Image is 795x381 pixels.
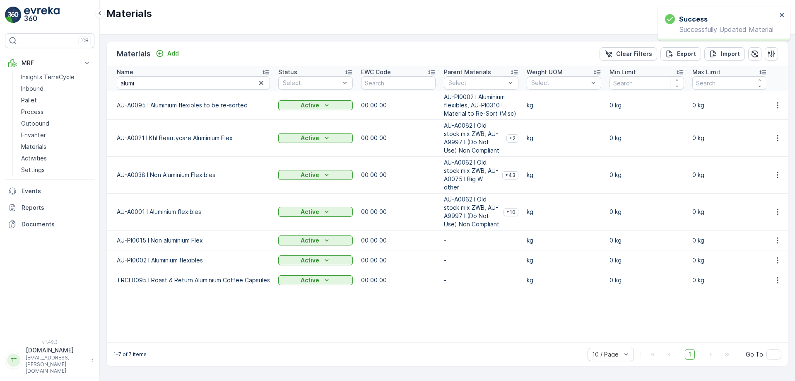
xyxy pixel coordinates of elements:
[18,95,94,106] a: Pallet
[278,207,353,217] button: Active
[523,194,605,231] td: kg
[22,204,91,212] p: Reports
[523,120,605,157] td: kg
[21,119,49,128] p: Outbound
[357,194,440,231] td: 00 00 00
[21,108,43,116] p: Process
[444,195,500,228] p: AU-A0062 I Old stock mix ZWB, AU-A9997 I (Do Not Use) Non Compliant
[107,270,274,290] td: TRCL0095 I Roast & Return Aluminium Coffee Capsules
[107,231,274,250] td: AU-PI0015 I Non aluminium Flex
[609,236,684,245] p: 0 kg
[679,14,708,24] h3: Success
[21,73,75,81] p: Insights TerraCycle
[167,49,179,58] p: Add
[301,171,319,179] p: Active
[444,68,491,76] p: Parent Materials
[704,47,745,61] button: Import
[18,141,94,153] a: Materials
[21,154,47,163] p: Activities
[278,235,353,245] button: Active
[692,236,767,245] p: 0 kg
[609,134,684,142] p: 0 kg
[357,231,440,250] td: 00 00 00
[721,50,740,58] p: Import
[609,208,684,216] p: 0 kg
[523,157,605,194] td: kg
[18,153,94,164] a: Activities
[80,37,89,44] p: ⌘B
[609,171,684,179] p: 0 kg
[616,50,652,58] p: Clear Filters
[278,68,297,76] p: Status
[301,134,319,142] p: Active
[301,256,319,265] p: Active
[21,96,37,104] p: Pallet
[609,256,684,265] p: 0 kg
[21,143,46,151] p: Materials
[692,256,767,265] p: 0 kg
[527,68,563,76] p: Weight UOM
[692,76,767,90] input: Search
[107,91,274,120] td: AU-A0095 I Aluminium flexibles to be re-sorted
[444,93,518,118] p: AU-PI0002 I Aluminium flexibles, AU-PI0310 I Material to Re-Sort (Misc)
[523,270,605,290] td: kg
[523,250,605,270] td: kg
[609,76,684,90] input: Search
[448,79,506,87] p: Select
[18,118,94,129] a: Outbound
[5,340,94,345] span: v 1.49.3
[107,194,274,231] td: AU-A0001 I Aluminium flexibles
[692,276,767,284] p: 0 kg
[24,7,60,23] img: logo_light-DOdMpM7g.png
[509,135,516,142] span: +2
[18,129,94,141] a: Envanter
[665,26,777,33] p: Successfully Updated Material
[746,350,763,359] span: Go To
[113,351,147,358] p: 1-7 of 7 items
[506,209,516,216] span: +10
[531,79,588,87] p: Select
[301,208,319,216] p: Active
[7,354,20,367] div: TT
[444,121,503,155] p: AU-A0062 I Old stock mix ZWB, AU-A9997 I (Do Not Use) Non Compliant
[18,106,94,118] a: Process
[106,7,152,20] p: Materials
[609,68,636,76] p: Min Limit
[107,120,274,157] td: AU-A0021 I Khl Beautycare Aluminium Flex
[301,236,319,245] p: Active
[609,101,684,109] p: 0 kg
[505,172,516,179] span: +43
[21,166,45,174] p: Settings
[278,133,353,143] button: Active
[444,158,499,192] p: AU-A0062 I Old stock mix ZWB, AU-A0075 I Big W other
[5,199,94,216] a: Reports
[18,71,94,83] a: Insights TerraCycle
[357,120,440,157] td: 00 00 00
[22,220,91,228] p: Documents
[444,256,518,265] p: -
[523,231,605,250] td: kg
[278,255,353,265] button: Active
[5,7,22,23] img: logo
[444,276,518,284] p: -
[107,157,274,194] td: AU-A0038 I Non Aluminium Flexibles
[278,170,353,180] button: Active
[18,83,94,95] a: Inbound
[361,76,436,90] input: Search
[677,50,696,58] p: Export
[357,157,440,194] td: 00 00 00
[600,47,657,61] button: Clear Filters
[692,171,767,179] p: 0 kg
[357,91,440,120] td: 00 00 00
[692,134,767,142] p: 0 kg
[692,101,767,109] p: 0 kg
[5,346,94,374] button: TT[DOMAIN_NAME][EMAIL_ADDRESS][PERSON_NAME][DOMAIN_NAME]
[22,187,91,195] p: Events
[18,164,94,176] a: Settings
[152,49,182,58] button: Add
[660,47,701,61] button: Export
[361,68,391,76] p: EWC Code
[357,270,440,290] td: 00 00 00
[117,68,133,76] p: Name
[523,91,605,120] td: kg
